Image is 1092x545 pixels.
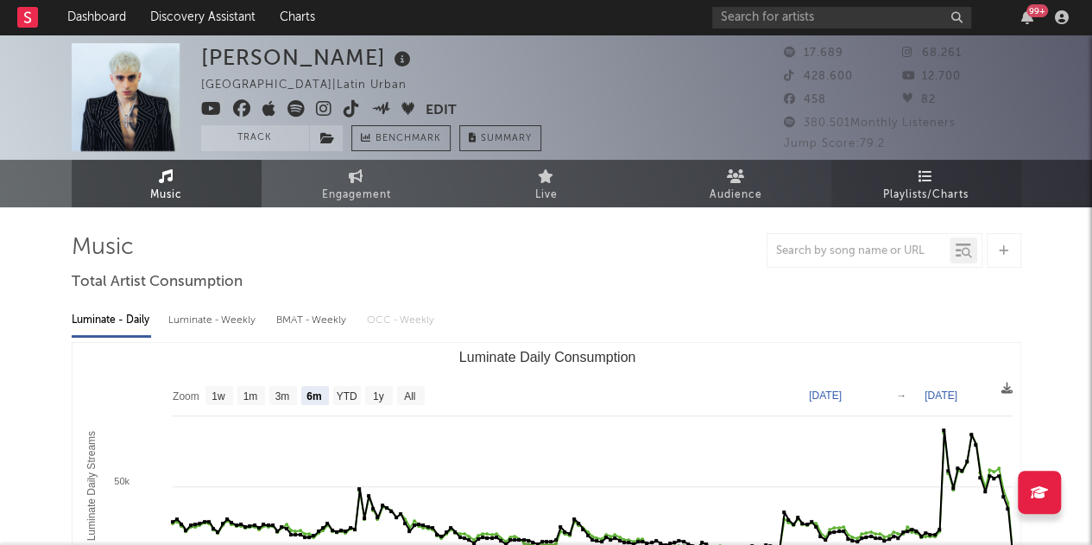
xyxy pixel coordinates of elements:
[458,350,635,364] text: Luminate Daily Consumption
[376,129,441,149] span: Benchmark
[322,185,391,206] span: Engagement
[243,390,257,402] text: 1m
[426,100,457,122] button: Edit
[336,390,357,402] text: YTD
[902,71,961,82] span: 12.700
[712,7,971,29] input: Search for artists
[85,431,97,541] text: Luminate Daily Streams
[883,185,969,206] span: Playlists/Charts
[641,160,831,207] a: Audience
[372,390,383,402] text: 1y
[902,48,962,59] span: 68.261
[784,48,843,59] span: 17.689
[72,160,262,207] a: Music
[481,134,532,143] span: Summary
[351,125,451,151] a: Benchmark
[767,244,950,258] input: Search by song name or URL
[831,160,1021,207] a: Playlists/Charts
[201,43,415,72] div: [PERSON_NAME]
[72,272,243,293] span: Total Artist Consumption
[784,138,885,149] span: Jump Score: 79.2
[459,125,541,151] button: Summary
[404,390,415,402] text: All
[306,390,321,402] text: 6m
[201,75,426,96] div: [GEOGRAPHIC_DATA] | Latin Urban
[809,390,842,402] text: [DATE]
[211,390,225,402] text: 1w
[168,306,259,335] div: Luminate - Weekly
[896,390,906,402] text: →
[535,185,558,206] span: Live
[925,390,957,402] text: [DATE]
[275,390,289,402] text: 3m
[173,390,199,402] text: Zoom
[1026,4,1048,17] div: 99 +
[262,160,451,207] a: Engagement
[201,125,309,151] button: Track
[784,94,826,105] span: 458
[1021,10,1033,24] button: 99+
[784,117,956,129] span: 380.501 Monthly Listeners
[902,94,936,105] span: 82
[276,306,350,335] div: BMAT - Weekly
[784,71,853,82] span: 428.600
[710,185,762,206] span: Audience
[114,476,129,486] text: 50k
[451,160,641,207] a: Live
[150,185,182,206] span: Music
[72,306,151,335] div: Luminate - Daily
